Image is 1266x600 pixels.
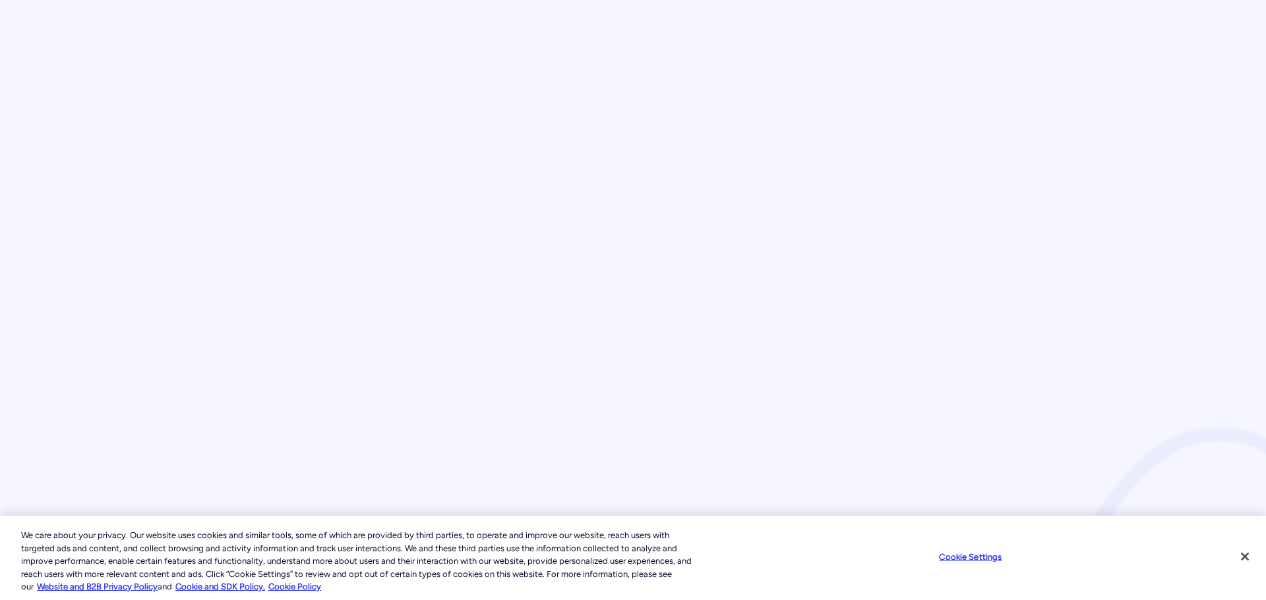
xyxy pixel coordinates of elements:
a: Cookie Policy [268,582,321,591]
button: Cookie Settings [929,544,1011,570]
a: Cookie and SDK Policy. [175,582,265,591]
button: Close [1230,542,1259,571]
a: More information about our cookie policy., opens in a new tab [37,582,158,591]
div: We care about your privacy. Our website uses cookies and similar tools, some of which are provide... [21,529,696,593]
